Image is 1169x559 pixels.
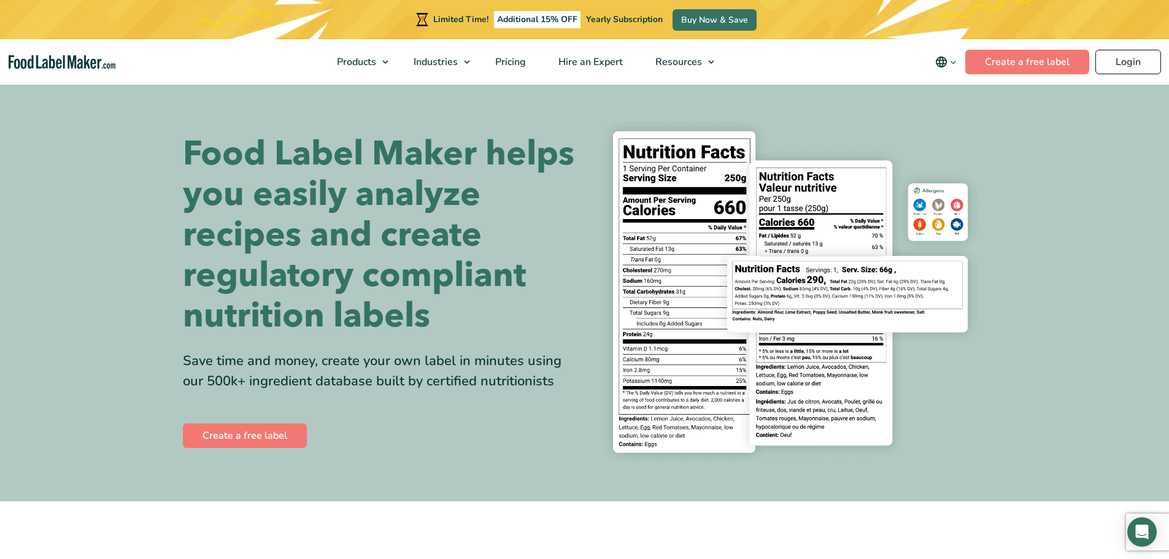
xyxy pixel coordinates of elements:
[183,134,576,336] h1: Food Label Maker helps you easily analyze recipes and create regulatory compliant nutrition labels
[433,13,488,25] span: Limited Time!
[398,39,476,85] a: Industries
[410,55,459,69] span: Industries
[1095,50,1161,74] a: Login
[639,39,720,85] a: Resources
[479,39,539,85] a: Pricing
[492,55,527,69] span: Pricing
[333,55,377,69] span: Products
[542,39,636,85] a: Hire an Expert
[555,55,624,69] span: Hire an Expert
[183,423,307,448] a: Create a free label
[586,13,663,25] span: Yearly Subscription
[321,39,395,85] a: Products
[1127,517,1157,547] div: Open Intercom Messenger
[183,351,576,391] div: Save time and money, create your own label in minutes using our 500k+ ingredient database built b...
[494,11,581,28] span: Additional 15% OFF
[673,9,757,31] a: Buy Now & Save
[965,50,1089,74] a: Create a free label
[652,55,703,69] span: Resources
